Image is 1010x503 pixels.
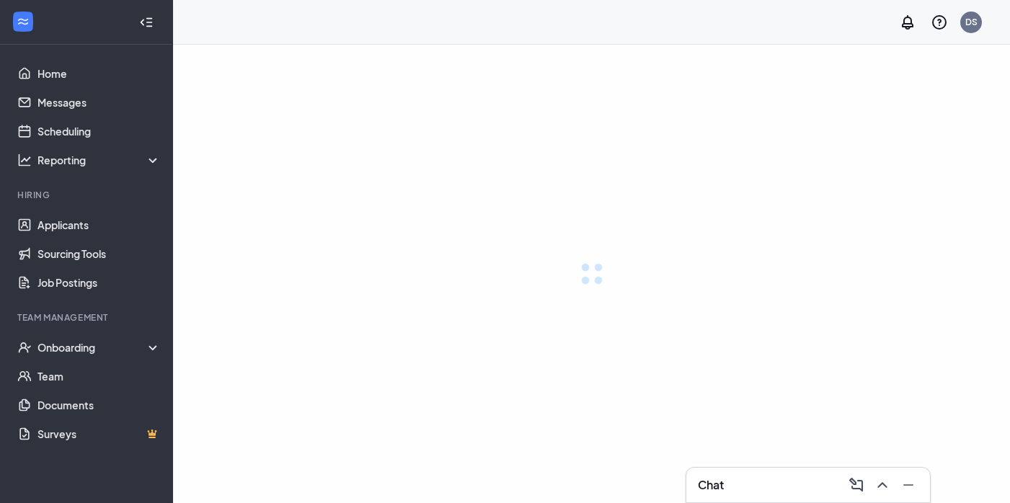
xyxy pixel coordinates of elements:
svg: Minimize [900,476,917,494]
a: Team [37,362,161,391]
svg: Analysis [17,153,32,167]
div: Team Management [17,311,158,324]
svg: UserCheck [17,340,32,355]
h3: Chat [698,477,724,493]
svg: Notifications [899,14,916,31]
svg: WorkstreamLogo [16,14,30,29]
div: DS [965,16,978,28]
button: ChevronUp [869,473,892,497]
a: Home [37,59,161,88]
a: Messages [37,88,161,117]
button: Minimize [895,473,918,497]
a: Documents [37,391,161,419]
a: Sourcing Tools [37,239,161,268]
svg: ChevronUp [874,476,891,494]
svg: Collapse [139,15,154,30]
a: Job Postings [37,268,161,297]
svg: QuestionInfo [931,14,948,31]
button: ComposeMessage [843,473,867,497]
div: Hiring [17,189,158,201]
div: Reporting [37,153,161,167]
a: Applicants [37,210,161,239]
a: SurveysCrown [37,419,161,448]
div: Onboarding [37,340,161,355]
a: Scheduling [37,117,161,146]
svg: ComposeMessage [848,476,865,494]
